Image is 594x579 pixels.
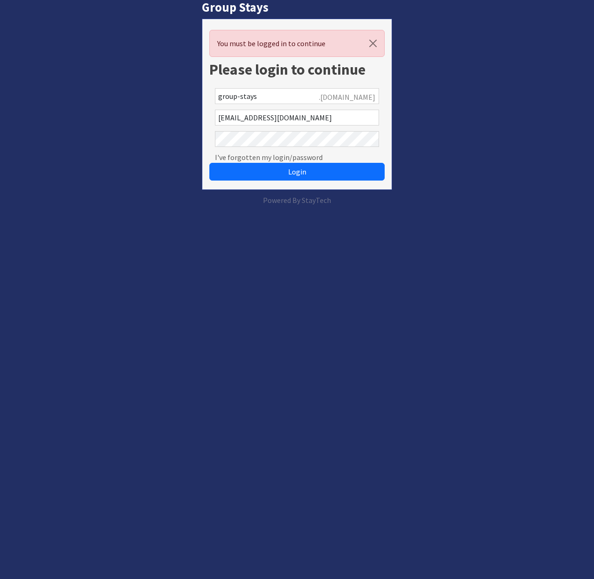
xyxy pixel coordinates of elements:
div: You must be logged in to continue [209,30,385,57]
p: Powered By StayTech [202,195,393,206]
input: Account Reference [215,88,380,104]
button: Login [209,163,385,181]
span: Login [288,167,306,176]
h1: Please login to continue [209,61,385,78]
a: I've forgotten my login/password [215,152,323,163]
input: Email [215,110,380,126]
span: Your account reference will be within your Welcome email. It will end in '.groupstays.co.uk'. [319,91,375,103]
